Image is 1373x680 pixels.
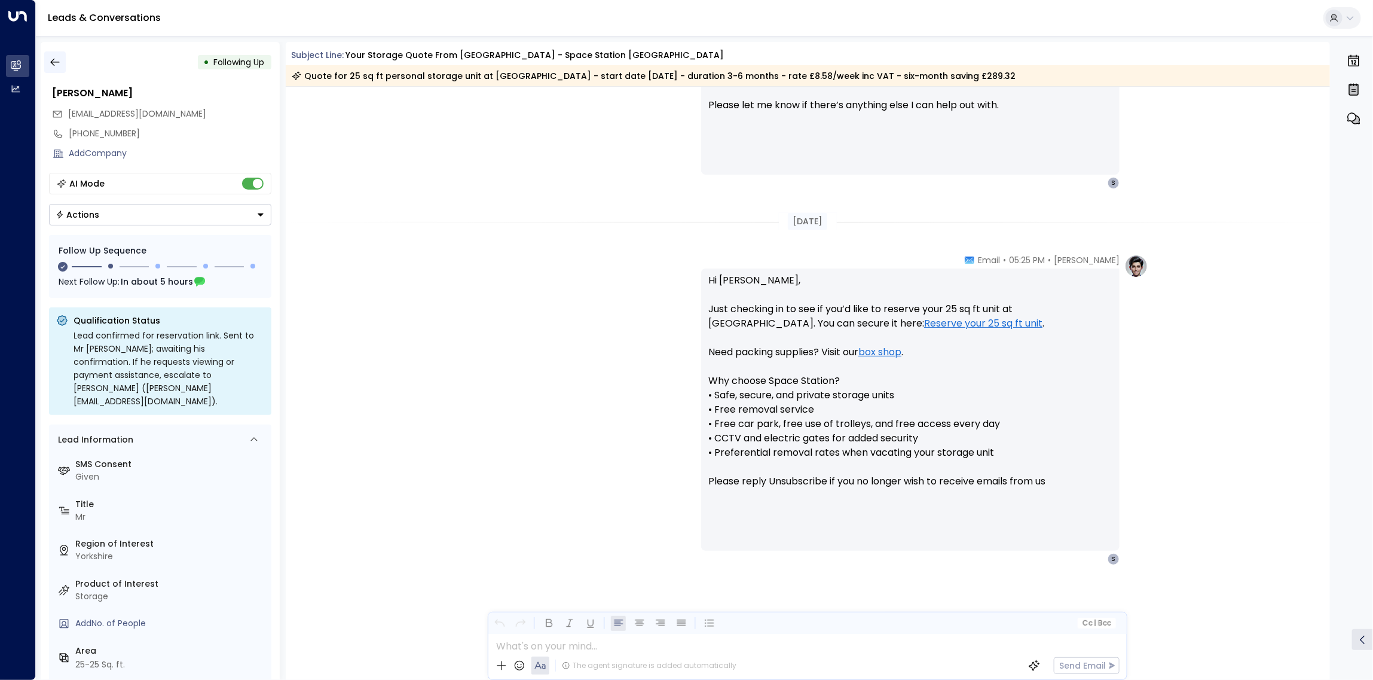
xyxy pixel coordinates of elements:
[49,204,271,225] div: Button group with a nested menu
[69,108,207,120] span: [EMAIL_ADDRESS][DOMAIN_NAME]
[1009,254,1045,266] span: 05:25 PM
[54,434,134,446] div: Lead Information
[858,345,901,359] a: box shop
[76,538,267,550] label: Region of Interest
[76,658,126,671] div: 25-25 Sq. ft.
[1108,177,1120,189] div: S
[76,590,267,603] div: Storage
[1054,254,1120,266] span: [PERSON_NAME]
[562,660,736,671] div: The agent signature is added automatically
[49,204,271,225] button: Actions
[53,86,271,100] div: [PERSON_NAME]
[59,275,262,288] div: Next Follow Up:
[76,617,267,630] div: AddNo. of People
[76,458,267,471] label: SMS Consent
[1108,553,1120,565] div: S
[74,329,264,408] div: Lead confirmed for reservation link. Sent to Mr [PERSON_NAME]; awaiting his confirmation. If he r...
[345,49,724,62] div: Your storage quote from [GEOGRAPHIC_DATA] - Space Station [GEOGRAPHIC_DATA]
[70,178,105,190] div: AI Mode
[76,550,267,563] div: Yorkshire
[1048,254,1051,266] span: •
[56,209,100,220] div: Actions
[214,56,265,68] span: Following Up
[1083,619,1111,627] span: Cc Bcc
[492,616,507,631] button: Undo
[74,315,264,327] p: Qualification Status
[76,498,267,511] label: Title
[978,254,1000,266] span: Email
[513,616,528,631] button: Redo
[1003,254,1006,266] span: •
[788,213,827,230] div: [DATE]
[1078,618,1116,629] button: Cc|Bcc
[76,645,267,657] label: Area
[121,275,193,288] span: In about 5 hours
[204,51,210,73] div: •
[1094,619,1096,627] span: |
[924,316,1042,331] a: Reserve your 25 sq ft unit
[69,147,271,160] div: AddCompany
[292,49,344,61] span: Subject Line:
[69,108,207,120] span: stuart_hall@hotmail.com
[1124,254,1148,278] img: profile-logo.png
[708,273,1112,503] p: Hi [PERSON_NAME], Just checking in to see if you’d like to reserve your 25 sq ft unit at [GEOGRAP...
[292,70,1016,82] div: Quote for 25 sq ft personal storage unit at [GEOGRAPHIC_DATA] - start date [DATE] - duration 3-6 ...
[48,11,161,25] a: Leads & Conversations
[69,127,271,140] div: [PHONE_NUMBER]
[76,471,267,483] div: Given
[76,578,267,590] label: Product of Interest
[76,511,267,523] div: Mr
[59,245,262,257] div: Follow Up Sequence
